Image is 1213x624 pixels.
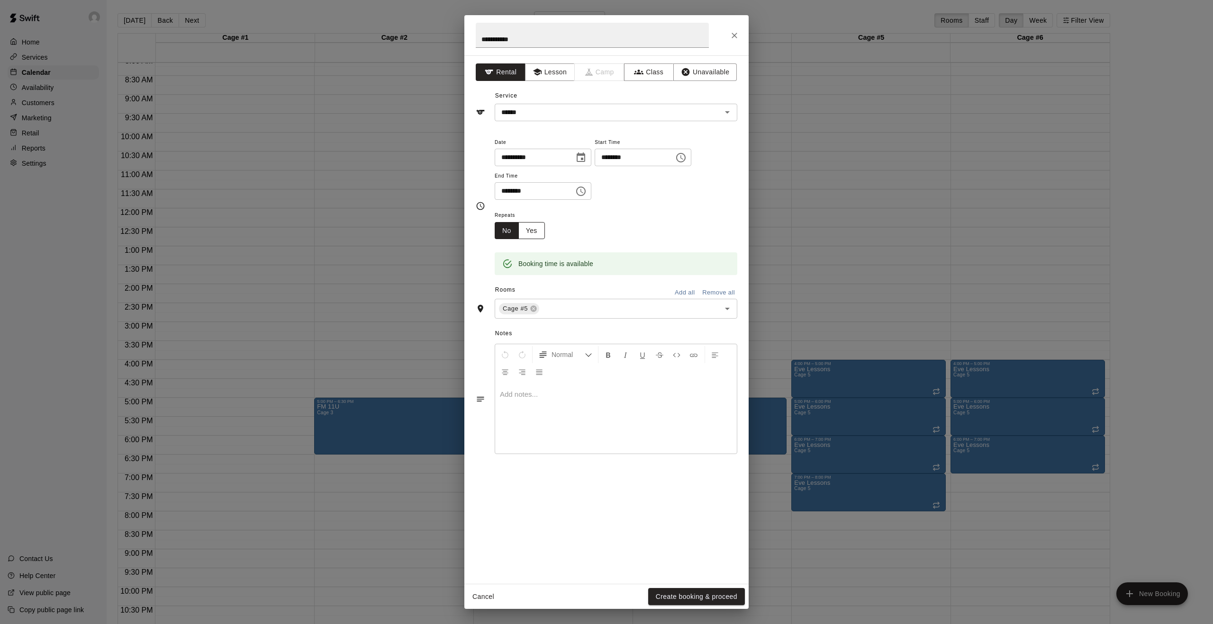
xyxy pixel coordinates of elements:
svg: Service [476,107,485,117]
button: Choose time, selected time is 8:00 PM [671,148,690,167]
button: Open [721,302,734,315]
button: Add all [670,285,700,300]
span: Camps can only be created in the Services page [575,63,625,81]
svg: Rooms [476,304,485,313]
button: No [495,222,519,240]
svg: Notes [476,394,485,404]
span: Notes [495,326,737,341]
button: Open [721,106,734,119]
button: Insert Code [669,346,685,363]
button: Choose date, selected date is Sep 4, 2025 [571,148,590,167]
button: Rental [476,63,525,81]
button: Undo [497,346,513,363]
button: Lesson [525,63,575,81]
svg: Timing [476,201,485,211]
button: Choose time, selected time is 9:00 PM [571,182,590,201]
span: Start Time [595,136,691,149]
button: Unavailable [673,63,737,81]
button: Yes [518,222,545,240]
span: Cage #5 [499,304,532,313]
button: Format Underline [634,346,651,363]
button: Insert Link [686,346,702,363]
button: Format Bold [600,346,616,363]
button: Center Align [497,363,513,380]
span: Normal [552,350,585,359]
span: Repeats [495,209,552,222]
div: outlined button group [495,222,545,240]
span: Rooms [495,286,516,293]
button: Right Align [514,363,530,380]
button: Cancel [468,588,498,606]
button: Left Align [707,346,723,363]
button: Create booking & proceed [648,588,745,606]
span: Service [495,92,517,99]
button: Formatting Options [534,346,596,363]
button: Justify Align [531,363,547,380]
button: Redo [514,346,530,363]
span: End Time [495,170,591,183]
button: Class [624,63,674,81]
div: Cage #5 [499,303,539,314]
button: Format Strikethrough [652,346,668,363]
button: Format Italics [617,346,634,363]
div: Booking time is available [518,255,593,272]
span: Date [495,136,591,149]
button: Remove all [700,285,737,300]
button: Close [726,27,743,44]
